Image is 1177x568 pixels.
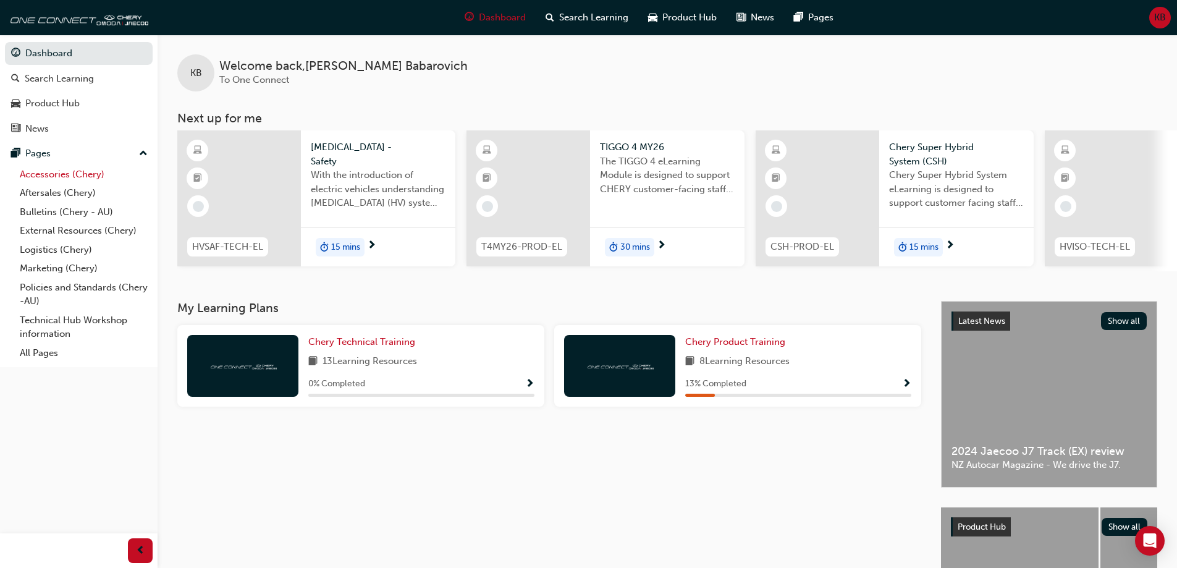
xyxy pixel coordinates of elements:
span: The TIGGO 4 eLearning Module is designed to support CHERY customer-facing staff with the product ... [600,155,735,197]
a: Policies and Standards (Chery -AU) [15,278,153,311]
span: duration-icon [898,239,907,255]
div: Search Learning [25,72,94,86]
span: search-icon [11,74,20,85]
span: News [751,11,774,25]
a: HVSAF-TECH-EL[MEDICAL_DATA] - SafetyWith the introduction of electric vehicles understanding [MED... [177,130,455,266]
span: learningResourceType_ELEARNING-icon [772,143,780,159]
h3: Next up for me [158,111,1177,125]
span: next-icon [945,240,955,252]
div: Product Hub [25,96,80,111]
img: oneconnect [586,360,654,371]
span: booktick-icon [1061,171,1069,187]
a: search-iconSearch Learning [536,5,638,30]
a: news-iconNews [727,5,784,30]
span: book-icon [308,354,318,370]
span: Chery Super Hybrid System (CSH) [889,140,1024,168]
a: External Resources (Chery) [15,221,153,240]
button: Show all [1102,518,1148,536]
a: pages-iconPages [784,5,843,30]
span: car-icon [11,98,20,109]
a: Technical Hub Workshop information [15,311,153,344]
div: Pages [25,146,51,161]
span: CSH-PROD-EL [770,240,834,254]
div: News [25,122,49,136]
a: guage-iconDashboard [455,5,536,30]
span: 15 mins [331,240,360,255]
span: Product Hub [662,11,717,25]
a: Product Hub [5,92,153,115]
span: Latest News [958,316,1005,326]
a: car-iconProduct Hub [638,5,727,30]
span: 15 mins [909,240,939,255]
span: NZ Autocar Magazine - We drive the J7. [951,458,1147,472]
h3: My Learning Plans [177,301,921,315]
span: T4MY26-PROD-EL [481,240,562,254]
span: Chery Product Training [685,336,785,347]
span: news-icon [736,10,746,25]
span: next-icon [367,240,376,252]
span: learningRecordVerb_NONE-icon [1060,201,1071,212]
span: learningRecordVerb_NONE-icon [771,201,782,212]
div: Open Intercom Messenger [1135,526,1165,556]
span: To One Connect [219,74,289,85]
span: pages-icon [11,148,20,159]
span: up-icon [139,146,148,162]
a: Bulletins (Chery - AU) [15,203,153,222]
span: With the introduction of electric vehicles understanding [MEDICAL_DATA] (HV) systems is critical ... [311,168,445,210]
span: KB [190,66,202,80]
span: 13 Learning Resources [323,354,417,370]
span: 30 mins [620,240,650,255]
span: guage-icon [11,48,20,59]
span: booktick-icon [772,171,780,187]
span: learningResourceType_ELEARNING-icon [1061,143,1069,159]
span: Show Progress [902,379,911,390]
span: KB [1154,11,1166,25]
button: Show all [1101,312,1147,330]
a: Logistics (Chery) [15,240,153,260]
span: prev-icon [136,543,145,559]
span: duration-icon [609,239,618,255]
img: oneconnect [209,360,277,371]
a: Dashboard [5,42,153,65]
button: DashboardSearch LearningProduct HubNews [5,40,153,142]
span: 13 % Completed [685,377,746,391]
span: Show Progress [525,379,534,390]
a: Aftersales (Chery) [15,184,153,203]
a: Accessories (Chery) [15,165,153,184]
span: 2024 Jaecoo J7 Track (EX) review [951,444,1147,459]
span: Chery Super Hybrid System eLearning is designed to support customer facing staff with the underst... [889,168,1024,210]
span: book-icon [685,354,694,370]
span: HVSAF-TECH-EL [192,240,263,254]
a: Chery Product Training [685,335,790,349]
button: Show Progress [525,376,534,392]
span: Pages [808,11,833,25]
a: Latest NewsShow all2024 Jaecoo J7 Track (EX) reviewNZ Autocar Magazine - We drive the J7. [941,301,1157,488]
span: HVISO-TECH-EL [1060,240,1130,254]
button: Pages [5,142,153,165]
span: booktick-icon [193,171,202,187]
span: Chery Technical Training [308,336,415,347]
span: booktick-icon [483,171,491,187]
span: Search Learning [559,11,628,25]
span: learningResourceType_ELEARNING-icon [483,143,491,159]
span: TIGGO 4 MY26 [600,140,735,155]
button: KB [1149,7,1171,28]
a: T4MY26-PROD-ELTIGGO 4 MY26The TIGGO 4 eLearning Module is designed to support CHERY customer-faci... [466,130,745,266]
span: [MEDICAL_DATA] - Safety [311,140,445,168]
a: Search Learning [5,67,153,90]
a: All Pages [15,344,153,363]
span: learningRecordVerb_NONE-icon [482,201,493,212]
a: News [5,117,153,140]
span: 0 % Completed [308,377,365,391]
span: car-icon [648,10,657,25]
span: guage-icon [465,10,474,25]
span: pages-icon [794,10,803,25]
a: Chery Technical Training [308,335,420,349]
img: oneconnect [6,5,148,30]
span: duration-icon [320,239,329,255]
span: learningResourceType_ELEARNING-icon [193,143,202,159]
a: CSH-PROD-ELChery Super Hybrid System (CSH)Chery Super Hybrid System eLearning is designed to supp... [756,130,1034,266]
span: news-icon [11,124,20,135]
a: Marketing (Chery) [15,259,153,278]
